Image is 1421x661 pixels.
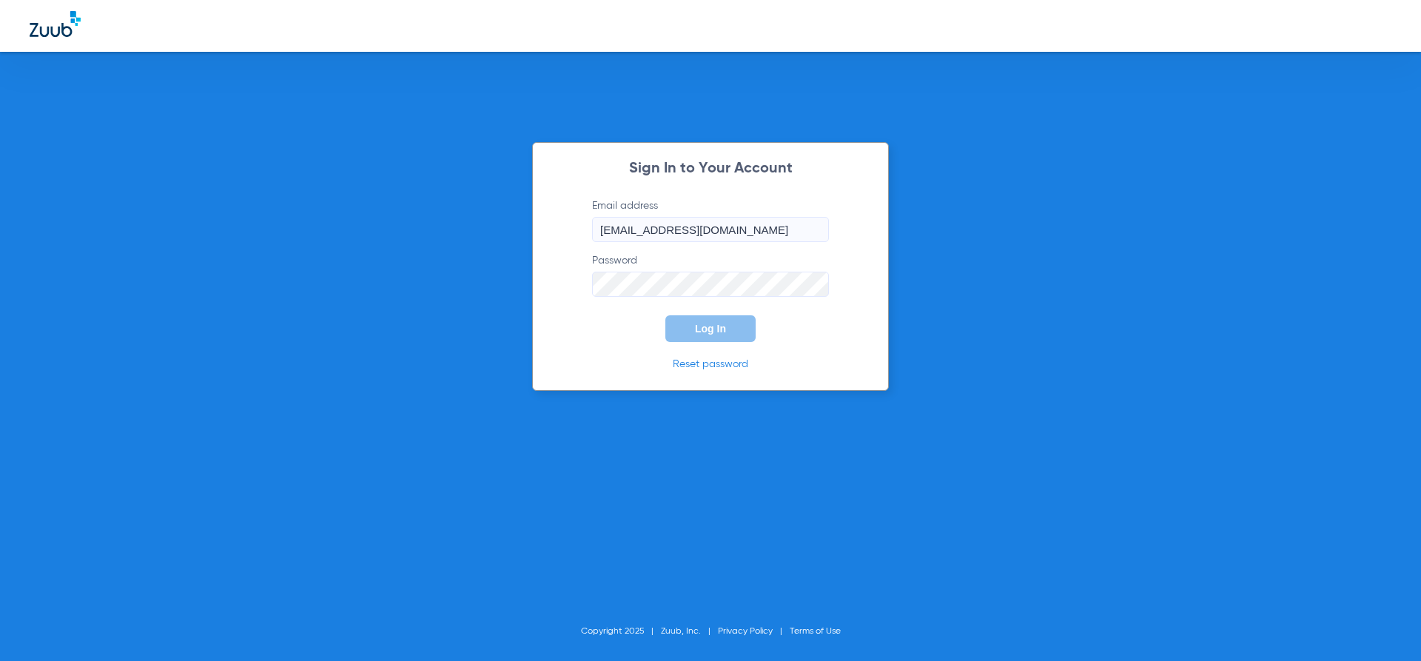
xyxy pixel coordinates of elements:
[718,627,773,636] a: Privacy Policy
[661,624,718,639] li: Zuub, Inc.
[592,253,829,297] label: Password
[790,627,841,636] a: Terms of Use
[695,323,726,335] span: Log In
[665,315,756,342] button: Log In
[30,11,81,37] img: Zuub Logo
[592,272,829,297] input: Password
[592,217,829,242] input: Email address
[592,198,829,242] label: Email address
[581,624,661,639] li: Copyright 2025
[673,359,748,369] a: Reset password
[570,161,851,176] h2: Sign In to Your Account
